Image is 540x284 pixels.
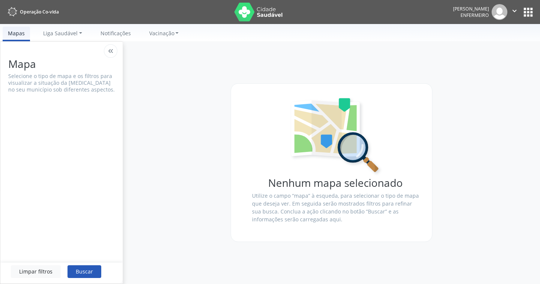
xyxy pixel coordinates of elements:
img: img [492,4,507,20]
span: Enfermeiro [460,12,489,18]
h1: Nenhum mapa selecionado [252,177,419,189]
a: Liga Saudável [38,27,87,40]
span: Liga Saudável [43,30,78,37]
i:  [510,7,519,15]
div: [PERSON_NAME] [453,6,489,12]
a: Mapas [3,27,30,41]
button: Buscar [67,265,101,278]
h1: Mapa [8,58,115,70]
button:  [507,4,522,20]
a: Operação Co-vida [5,6,59,18]
a: Notificações [95,27,136,40]
button: apps [522,6,535,19]
p: Selecione o tipo de mapa e os filtros para visualizar a situação da [MEDICAL_DATA] no seu municíp... [8,73,115,93]
button: Limpar filtros [11,265,61,278]
span: Vacinação [149,30,174,37]
img: search-map.svg [288,97,383,177]
span: Operação Co-vida [20,9,59,15]
a: Vacinação [144,27,184,40]
p: Utilize o campo “mapa” à esqueda, para selecionar o tipo de mapa que deseja ver. Em seguida serão... [252,192,419,223]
